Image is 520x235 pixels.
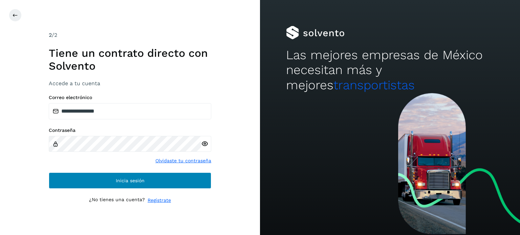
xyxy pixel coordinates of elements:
label: Contraseña [49,127,211,133]
h2: Las mejores empresas de México necesitan más y mejores [286,48,494,93]
label: Correo electrónico [49,95,211,100]
h1: Tiene un contrato directo con Solvento [49,47,211,73]
a: Olvidaste tu contraseña [155,157,211,164]
p: ¿No tienes una cuenta? [89,197,145,204]
h3: Accede a tu cuenta [49,80,211,87]
span: Inicia sesión [116,178,145,183]
span: 2 [49,32,52,38]
div: /2 [49,31,211,39]
a: Regístrate [148,197,171,204]
span: transportistas [333,78,415,92]
button: Inicia sesión [49,172,211,189]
